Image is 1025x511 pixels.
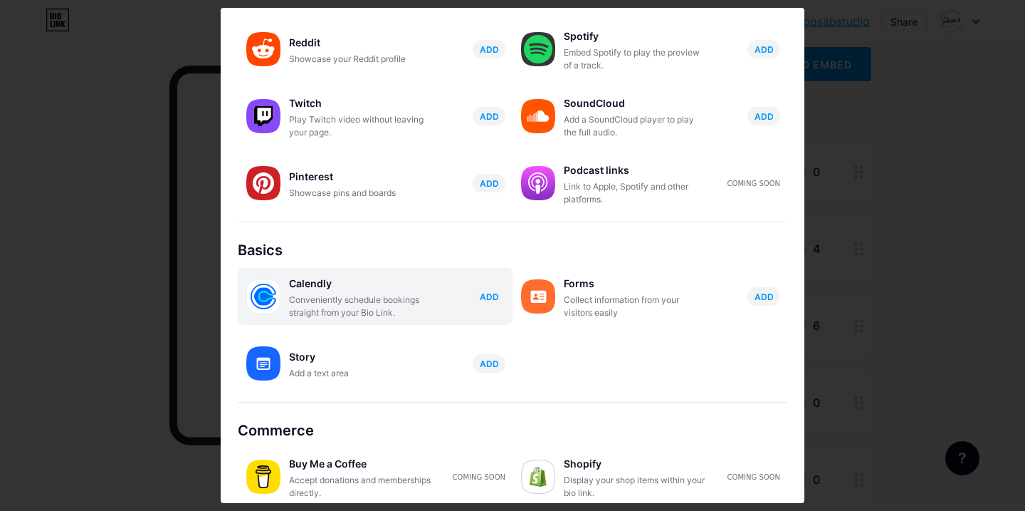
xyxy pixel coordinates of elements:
div: SoundCloud [564,93,706,113]
div: Spotify [564,26,706,46]
div: Buy Me a Coffee [289,454,431,474]
div: Collect information from your visitors easily [564,294,706,319]
div: Showcase pins and boards [289,187,431,200]
img: shopify [521,460,555,494]
div: Display your shop items within your bio link. [564,474,706,500]
div: Shopify [564,454,706,474]
div: Basics [238,239,787,261]
img: pinterest [246,166,280,200]
button: ADD [747,287,780,306]
div: Forms [564,274,706,294]
div: Calendly [289,274,431,294]
img: forms [521,279,555,314]
img: reddit [246,32,280,66]
div: Add a SoundCloud player to play the full audio. [564,113,706,139]
span: ADD [480,177,499,190]
img: podcastlinks [521,166,555,200]
div: Coming soon [727,472,780,482]
img: spotify [521,32,555,66]
button: ADD [473,287,505,306]
button: ADD [473,354,505,373]
button: ADD [473,174,505,192]
span: ADD [480,43,499,56]
div: Add a text area [289,367,431,380]
img: twitch [246,99,280,133]
div: Embed Spotify to play the preview of a track. [564,46,706,72]
div: Commerce [238,420,787,441]
img: calendly [246,279,280,314]
button: ADD [473,107,505,125]
img: buymeacoffee [246,460,280,494]
span: ADD [480,291,499,303]
span: ADD [755,291,774,303]
div: Showcase your Reddit profile [289,53,431,66]
img: story [246,346,280,381]
div: Twitch [289,93,431,113]
div: Podcast links [564,160,706,180]
img: soundcloud [521,99,555,133]
span: ADD [480,358,499,370]
button: ADD [473,40,505,58]
div: Reddit [289,33,431,53]
div: Coming soon [727,178,780,189]
span: ADD [755,43,774,56]
div: Pinterest [289,167,431,187]
button: ADD [747,107,780,125]
div: Link to Apple, Spotify and other platforms. [564,180,706,206]
div: Play Twitch video without leaving your page. [289,113,431,139]
div: Conveniently schedule bookings straight from your Bio Link. [289,294,431,319]
div: Accept donations and memberships directly. [289,474,431,500]
div: Story [289,347,431,367]
button: ADD [747,40,780,58]
div: Coming soon [453,472,505,482]
span: ADD [480,110,499,123]
span: ADD [755,110,774,123]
